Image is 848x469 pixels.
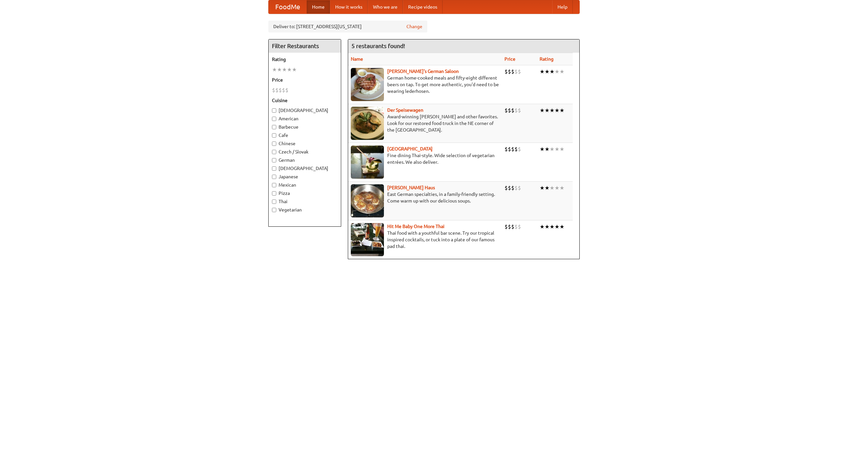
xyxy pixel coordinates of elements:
li: $ [514,107,518,114]
h5: Cuisine [272,97,338,104]
label: Barbecue [272,124,338,130]
input: Chinese [272,142,276,146]
li: $ [514,146,518,153]
a: FoodMe [269,0,307,14]
label: Japanese [272,173,338,180]
a: Hit Me Baby One More Thai [387,224,445,229]
p: Fine dining Thai-style. Wide selection of vegetarian entrées. We also deliver. [351,152,499,165]
label: German [272,157,338,163]
input: Cafe [272,133,276,138]
li: $ [518,223,521,230]
li: $ [285,87,289,94]
input: German [272,158,276,162]
li: ★ [540,146,545,153]
input: Czech / Slovak [272,150,276,154]
li: $ [518,68,521,75]
li: $ [518,184,521,192]
input: Japanese [272,175,276,179]
p: German home-cooked meals and fifty-eight different beers on tap. To get more authentic, you'd nee... [351,75,499,94]
label: Pizza [272,190,338,197]
a: How it works [330,0,368,14]
li: $ [508,68,511,75]
li: ★ [540,68,545,75]
li: ★ [555,68,559,75]
a: Who we are [368,0,403,14]
li: $ [511,146,514,153]
li: ★ [540,184,545,192]
a: Price [504,56,515,62]
div: Deliver to: [STREET_ADDRESS][US_STATE] [268,21,427,32]
label: American [272,115,338,122]
li: $ [518,107,521,114]
li: ★ [559,223,564,230]
input: Vegetarian [272,208,276,212]
li: $ [511,68,514,75]
li: ★ [559,107,564,114]
input: Barbecue [272,125,276,129]
li: $ [508,223,511,230]
li: $ [508,184,511,192]
li: ★ [550,146,555,153]
li: $ [514,68,518,75]
li: $ [504,68,508,75]
li: $ [518,146,521,153]
li: ★ [555,184,559,192]
li: $ [508,146,511,153]
li: ★ [545,184,550,192]
a: [GEOGRAPHIC_DATA] [387,146,433,151]
label: Cafe [272,132,338,139]
li: ★ [550,107,555,114]
li: ★ [545,223,550,230]
li: $ [272,87,275,94]
li: ★ [272,66,277,73]
label: Vegetarian [272,206,338,213]
label: Czech / Slovak [272,148,338,155]
label: [DEMOGRAPHIC_DATA] [272,165,338,172]
li: ★ [555,107,559,114]
li: $ [504,107,508,114]
h5: Rating [272,56,338,63]
a: Rating [540,56,554,62]
li: $ [508,107,511,114]
li: $ [275,87,279,94]
li: ★ [292,66,297,73]
li: $ [514,184,518,192]
img: satay.jpg [351,146,384,179]
input: Pizza [272,191,276,196]
li: ★ [545,107,550,114]
input: [DEMOGRAPHIC_DATA] [272,166,276,171]
li: ★ [277,66,282,73]
li: ★ [555,146,559,153]
input: Mexican [272,183,276,187]
li: ★ [282,66,287,73]
li: ★ [550,223,555,230]
li: ★ [540,107,545,114]
li: ★ [545,68,550,75]
img: esthers.jpg [351,68,384,101]
li: $ [511,184,514,192]
a: Recipe videos [403,0,443,14]
h4: Filter Restaurants [269,39,341,53]
p: Award-winning [PERSON_NAME] and other favorites. Look for our restored food truck in the NE corne... [351,113,499,133]
p: Thai food with a youthful bar scene. Try our tropical inspired cocktails, or tuck into a plate of... [351,230,499,250]
a: Help [552,0,573,14]
img: babythai.jpg [351,223,384,256]
input: Thai [272,200,276,204]
a: Der Speisewagen [387,107,423,113]
a: [PERSON_NAME] Haus [387,185,435,190]
h5: Price [272,77,338,83]
a: [PERSON_NAME]'s German Saloon [387,69,459,74]
img: speisewagen.jpg [351,107,384,140]
input: American [272,117,276,121]
li: ★ [559,146,564,153]
li: ★ [545,146,550,153]
li: ★ [540,223,545,230]
img: kohlhaus.jpg [351,184,384,217]
a: Change [406,23,422,30]
a: Name [351,56,363,62]
li: $ [504,184,508,192]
